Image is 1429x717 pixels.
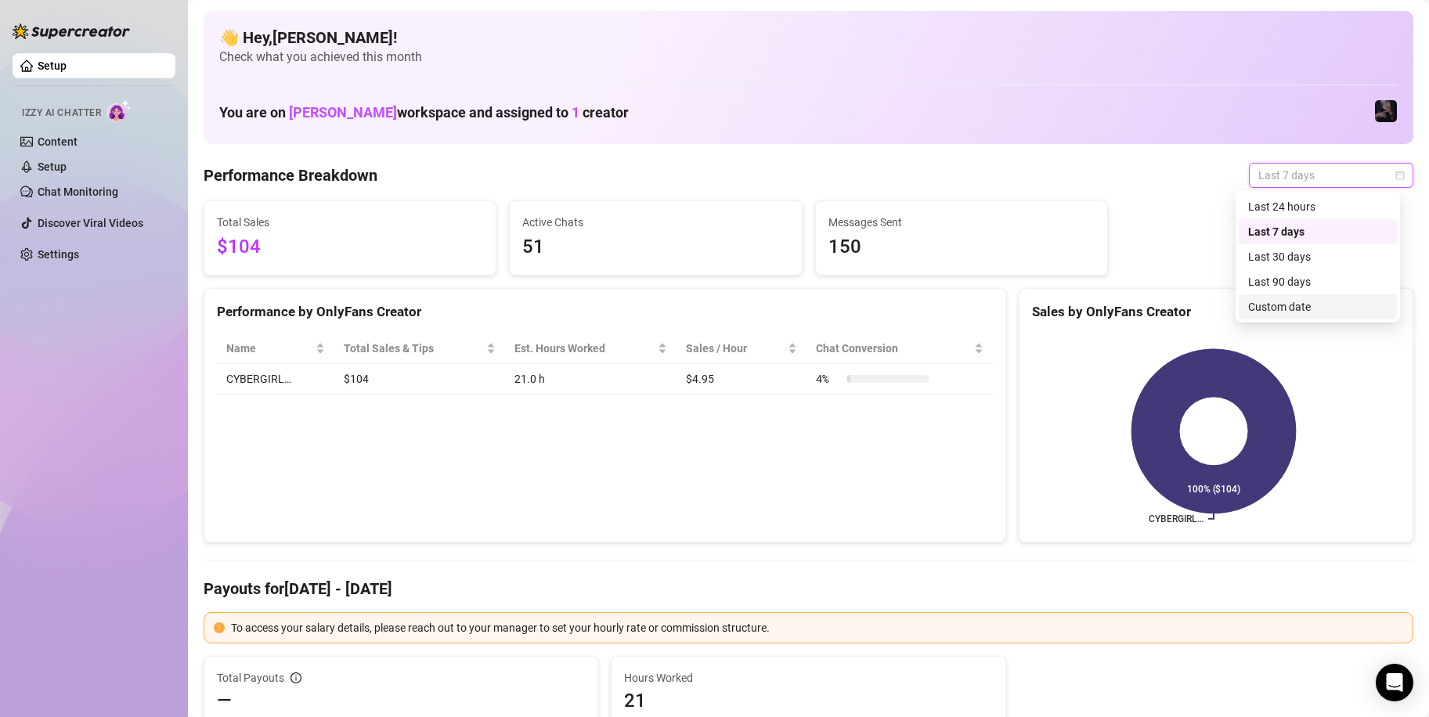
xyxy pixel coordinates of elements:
[1239,219,1397,244] div: Last 7 days
[219,27,1398,49] h4: 👋 Hey, [PERSON_NAME] !
[522,232,788,262] span: 51
[677,333,807,364] th: Sales / Hour
[1248,273,1388,290] div: Last 90 days
[22,106,101,121] span: Izzy AI Chatter
[572,104,579,121] span: 1
[1248,198,1388,215] div: Last 24 hours
[816,370,841,387] span: 4 %
[290,672,301,683] span: info-circle
[1248,248,1388,265] div: Last 30 days
[1375,100,1397,122] img: CYBERGIRL
[217,214,483,231] span: Total Sales
[1395,171,1405,180] span: calendar
[289,104,397,121] span: [PERSON_NAME]
[1239,194,1397,219] div: Last 24 hours
[38,186,118,198] a: Chat Monitoring
[214,622,225,633] span: exclamation-circle
[1239,244,1397,269] div: Last 30 days
[204,164,377,186] h4: Performance Breakdown
[226,340,312,357] span: Name
[1258,164,1404,187] span: Last 7 days
[38,59,67,72] a: Setup
[522,214,788,231] span: Active Chats
[1248,223,1388,240] div: Last 7 days
[219,104,629,121] h1: You are on workspace and assigned to creator
[505,364,677,395] td: 21.0 h
[219,49,1398,66] span: Check what you achieved this month
[344,340,483,357] span: Total Sales & Tips
[217,232,483,262] span: $104
[334,333,505,364] th: Total Sales & Tips
[217,364,334,395] td: CYBERGIRL…
[38,160,67,173] a: Setup
[624,688,992,713] span: 21
[107,99,132,122] img: AI Chatter
[1248,298,1388,315] div: Custom date
[217,669,284,686] span: Total Payouts
[624,669,992,686] span: Hours Worked
[686,340,785,357] span: Sales / Hour
[231,619,1403,636] div: To access your salary details, please reach out to your manager to set your hourly rate or commis...
[217,301,993,322] div: Performance by OnlyFans Creator
[13,23,130,39] img: logo-BBDzfeDw.svg
[217,688,232,713] span: —
[514,340,655,357] div: Est. Hours Worked
[217,333,334,364] th: Name
[38,217,143,229] a: Discover Viral Videos
[38,135,78,148] a: Content
[204,578,1413,600] h4: Payouts for [DATE] - [DATE]
[1239,269,1397,294] div: Last 90 days
[828,232,1095,262] span: 150
[1239,294,1397,319] div: Custom date
[38,248,79,261] a: Settings
[1149,513,1203,524] text: CYBERGIRL…
[334,364,505,395] td: $104
[1376,664,1413,701] div: Open Intercom Messenger
[828,214,1095,231] span: Messages Sent
[816,340,971,357] span: Chat Conversion
[1032,301,1400,322] div: Sales by OnlyFans Creator
[677,364,807,395] td: $4.95
[807,333,993,364] th: Chat Conversion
